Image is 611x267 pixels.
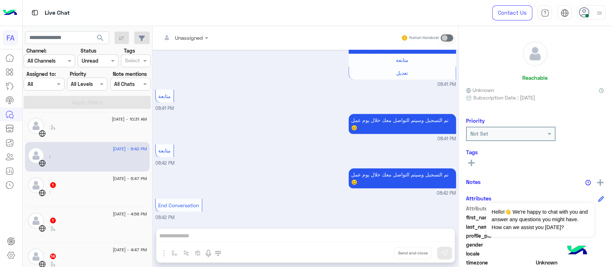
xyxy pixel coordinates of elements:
span: 14 [50,253,56,259]
span: 08:42 PM [155,215,175,220]
span: last_name [466,223,534,230]
span: End Conversation [158,202,199,208]
a: [URL][DOMAIN_NAME] [351,37,442,50]
span: [DATE] - 6:47 PM [113,175,147,182]
img: defaultAdmin.png [28,248,44,264]
h6: Tags [466,149,604,155]
span: 08:41 PM [155,106,174,111]
span: gender [466,241,534,248]
span: Hello!👋 We're happy to chat with you and answer any questions you might have. How can we assist y... [486,203,594,237]
img: defaultAdmin.png [28,177,44,193]
span: 1 [50,218,56,223]
span: متابعة [158,93,171,99]
span: : [49,225,56,230]
span: متابعة [396,57,408,63]
h6: Attributes [466,195,491,202]
img: WebChat [39,130,46,137]
label: Status [81,47,96,54]
label: Priority [70,70,86,78]
button: Apply Filters [24,96,151,109]
p: Live Chat [45,8,70,18]
span: متابعة [158,147,171,154]
p: 29/7/2025, 8:41 PM [349,114,456,134]
span: null [536,250,604,257]
button: Send and close [394,247,432,259]
img: defaultAdmin.png [28,118,44,134]
span: 08:42 PM [437,190,456,197]
img: defaultAdmin.png [28,213,44,229]
span: 08:42 PM [155,160,175,166]
h6: Priority [466,117,485,124]
span: : [49,124,56,130]
span: [DATE] - 4:58 PM [113,211,147,217]
div: Select [124,57,140,66]
span: 1 [50,182,56,188]
label: Assigned to: [26,70,56,78]
span: : [49,154,50,159]
span: Unknown [466,86,494,94]
label: Channel: [26,47,47,54]
span: Subscription Date : [DATE] [473,94,535,101]
button: search [92,31,109,47]
span: [DATE] - 10:31 AM [112,116,147,122]
span: first_name [466,214,534,221]
img: defaultAdmin.png [28,147,44,164]
span: [DATE] - 4:47 PM [113,247,147,253]
span: تعديل [396,70,408,76]
img: tab [541,9,549,17]
span: : [49,189,50,195]
span: Attribute Name [466,205,534,212]
img: defaultAdmin.png [523,42,547,66]
small: Human Handover [409,35,439,41]
img: WebChat [39,160,46,167]
span: : [49,261,56,266]
img: hulul-logo.png [564,238,590,263]
label: Note mentions [113,70,147,78]
img: tab [561,9,569,17]
span: Unknown [536,259,604,266]
img: WebChat [39,225,46,232]
img: tab [30,8,39,17]
img: WebChat [39,189,46,196]
img: add [597,179,603,186]
span: 08:41 PM [437,81,456,88]
h6: Notes [466,179,481,185]
span: locale [466,250,534,257]
p: 29/7/2025, 8:42 PM [349,168,456,188]
a: Contact Us [492,5,532,20]
span: search [96,34,105,42]
div: FA [3,30,18,45]
a: tab [538,5,552,20]
span: 08:41 PM [437,136,456,142]
img: Logo [3,5,17,20]
h6: Reachable [522,74,548,81]
label: Tags [124,47,135,54]
img: notes [585,180,591,185]
span: timezone [466,259,534,266]
span: null [536,241,604,248]
span: profile_pic [466,232,534,239]
img: profile [595,9,604,18]
span: [DATE] - 8:42 PM [113,146,147,152]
